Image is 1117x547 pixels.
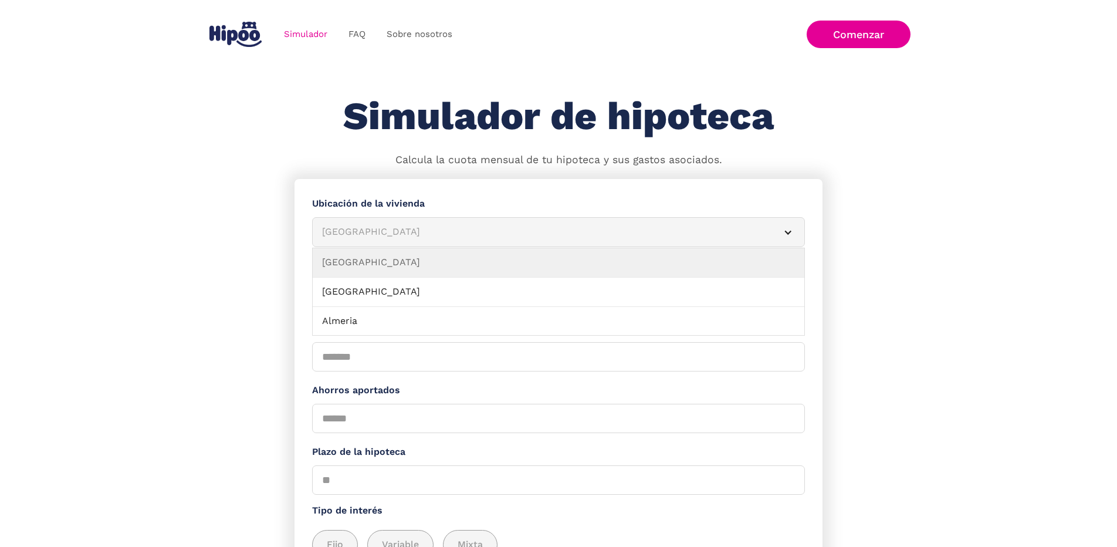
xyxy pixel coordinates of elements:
a: Almeria [313,307,804,336]
a: Comenzar [807,21,910,48]
label: Plazo de la hipoteca [312,445,805,460]
p: Calcula la cuota mensual de tu hipoteca y sus gastos asociados. [395,153,722,168]
a: [GEOGRAPHIC_DATA] [313,278,804,307]
a: [GEOGRAPHIC_DATA] [313,248,804,278]
article: [GEOGRAPHIC_DATA] [312,217,805,247]
a: Sobre nosotros [376,23,463,46]
label: Tipo de interés [312,504,805,518]
div: [GEOGRAPHIC_DATA] [322,225,767,239]
label: Ahorros aportados [312,383,805,398]
nav: [GEOGRAPHIC_DATA] [312,248,805,336]
label: Ubicación de la vivienda [312,197,805,211]
a: FAQ [338,23,376,46]
a: home [207,17,264,52]
h1: Simulador de hipoteca [343,95,774,138]
a: Simulador [273,23,338,46]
